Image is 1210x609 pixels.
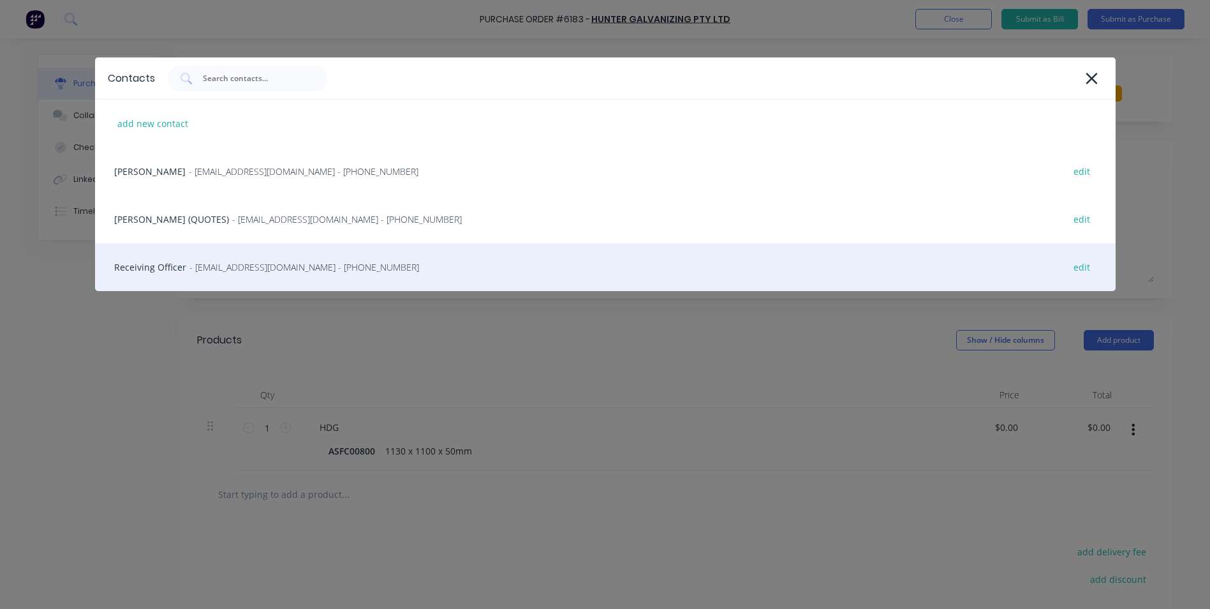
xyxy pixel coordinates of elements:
div: edit [1067,209,1096,229]
span: - [EMAIL_ADDRESS][DOMAIN_NAME] - [PHONE_NUMBER] [232,213,462,226]
div: edit [1067,257,1096,277]
div: [PERSON_NAME] (QUOTES) [95,195,1116,243]
div: Receiving Officer [95,243,1116,291]
span: - [EMAIL_ADDRESS][DOMAIN_NAME] - [PHONE_NUMBER] [189,260,419,274]
span: - [EMAIL_ADDRESS][DOMAIN_NAME] - [PHONE_NUMBER] [189,165,418,178]
div: edit [1067,162,1096,181]
input: Search contacts... [202,72,307,85]
div: [PERSON_NAME] [95,147,1116,195]
div: Contacts [108,71,155,86]
div: add new contact [111,114,195,133]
